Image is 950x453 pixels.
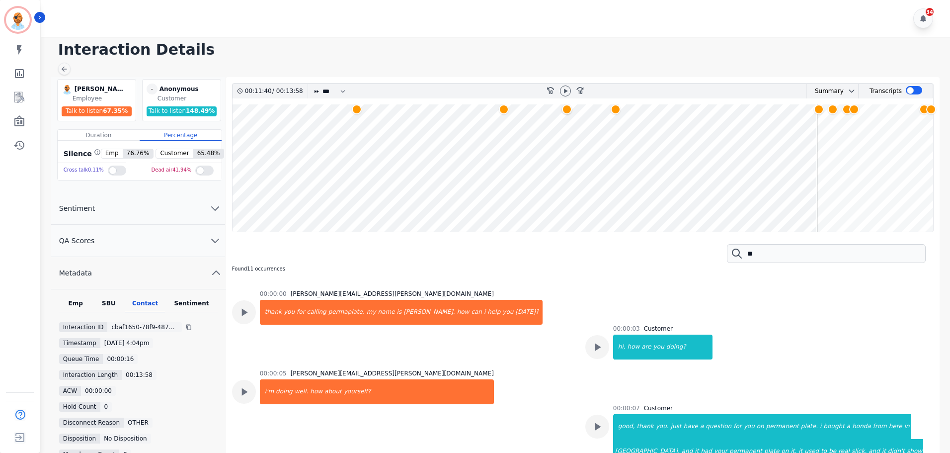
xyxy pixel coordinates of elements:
[59,402,100,412] div: Hold Count
[644,404,673,412] div: Customer
[62,106,132,116] div: Talk to listen
[743,414,756,439] div: you
[165,299,218,312] div: Sentiment
[152,163,192,178] div: Dead air 41.94 %
[123,149,154,158] span: 76.76 %
[92,299,125,312] div: SBU
[58,41,940,59] h1: Interaction Details
[81,386,116,396] div: 00:00:00
[644,325,673,333] div: Customer
[100,434,151,444] div: No Disposition
[851,414,872,439] div: honda
[456,300,471,325] div: how
[283,300,296,325] div: you
[732,414,743,439] div: for
[140,130,222,141] div: Percentage
[822,414,846,439] div: bought
[683,414,699,439] div: have
[872,414,888,439] div: from
[232,248,285,290] div: Found 11 occurrences
[125,299,165,312] div: Contact
[100,402,112,412] div: 0
[51,268,100,278] span: Metadata
[670,414,683,439] div: just
[903,414,911,439] div: in
[51,203,103,213] span: Sentiment
[260,290,287,298] div: 00:00:00
[323,379,343,404] div: about
[807,84,844,98] div: Summary
[396,300,403,325] div: is
[51,192,225,225] button: Sentiment chevron down
[614,335,627,360] div: hi,
[296,300,306,325] div: for
[291,369,494,377] div: [PERSON_NAME][EMAIL_ADDRESS][PERSON_NAME][DOMAIN_NAME]
[64,163,104,178] div: Cross talk 0.11 %
[59,386,81,396] div: ACW
[103,107,128,114] span: 67.35 %
[59,354,103,364] div: Queue Time
[75,84,124,94] div: [PERSON_NAME][EMAIL_ADDRESS][PERSON_NAME][DOMAIN_NAME]
[158,94,219,102] div: Customer
[122,370,157,380] div: 00:13:58
[275,379,294,404] div: doing
[765,414,800,439] div: permanent
[926,8,934,16] div: 34
[260,369,287,377] div: 00:00:05
[59,370,122,380] div: Interaction Length
[59,434,100,444] div: Disposition
[309,379,323,404] div: how
[501,300,514,325] div: you
[486,300,501,325] div: help
[62,149,101,159] div: Silence
[888,414,903,439] div: here
[306,300,327,325] div: calling
[870,84,902,98] div: Transcripts
[614,414,636,439] div: good,
[210,267,222,279] svg: chevron up
[514,300,543,325] div: [DATE]?
[51,225,225,257] button: QA Scores chevron down
[147,106,217,116] div: Talk to listen
[640,335,652,360] div: are
[147,84,158,94] span: -
[699,414,705,439] div: a
[470,300,483,325] div: can
[59,322,108,332] div: Interaction ID
[101,149,123,158] span: Emp
[343,379,494,404] div: yourself?
[186,107,215,114] span: 148.49 %
[156,149,193,158] span: Customer
[402,300,456,325] div: [PERSON_NAME].
[627,335,641,360] div: how
[613,325,640,333] div: 00:00:03
[261,379,275,404] div: i'm
[159,84,209,94] div: Anonymous
[636,414,655,439] div: thank
[483,300,486,325] div: i
[844,87,856,95] button: chevron down
[245,84,272,98] div: 00:11:40
[652,335,665,360] div: you
[193,149,224,158] span: 65.48 %
[819,414,822,439] div: i
[327,300,366,325] div: permaplate.
[274,84,302,98] div: 00:13:58
[613,404,640,412] div: 00:00:07
[209,235,221,247] svg: chevron down
[51,257,226,289] button: Metadata chevron up
[377,300,396,325] div: name
[59,418,124,428] div: Disconnect Reason
[73,94,134,102] div: Employee
[58,130,140,141] div: Duration
[209,202,221,214] svg: chevron down
[124,418,153,428] div: OTHER
[291,290,494,298] div: [PERSON_NAME][EMAIL_ADDRESS][PERSON_NAME][DOMAIN_NAME]
[103,354,138,364] div: 00:00:16
[294,379,310,404] div: well.
[366,300,377,325] div: my
[846,414,851,439] div: a
[665,335,712,360] div: doing?
[245,84,306,98] div: /
[107,322,182,332] div: cbaf1650-78f9-4879-8052-65e03b496e0a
